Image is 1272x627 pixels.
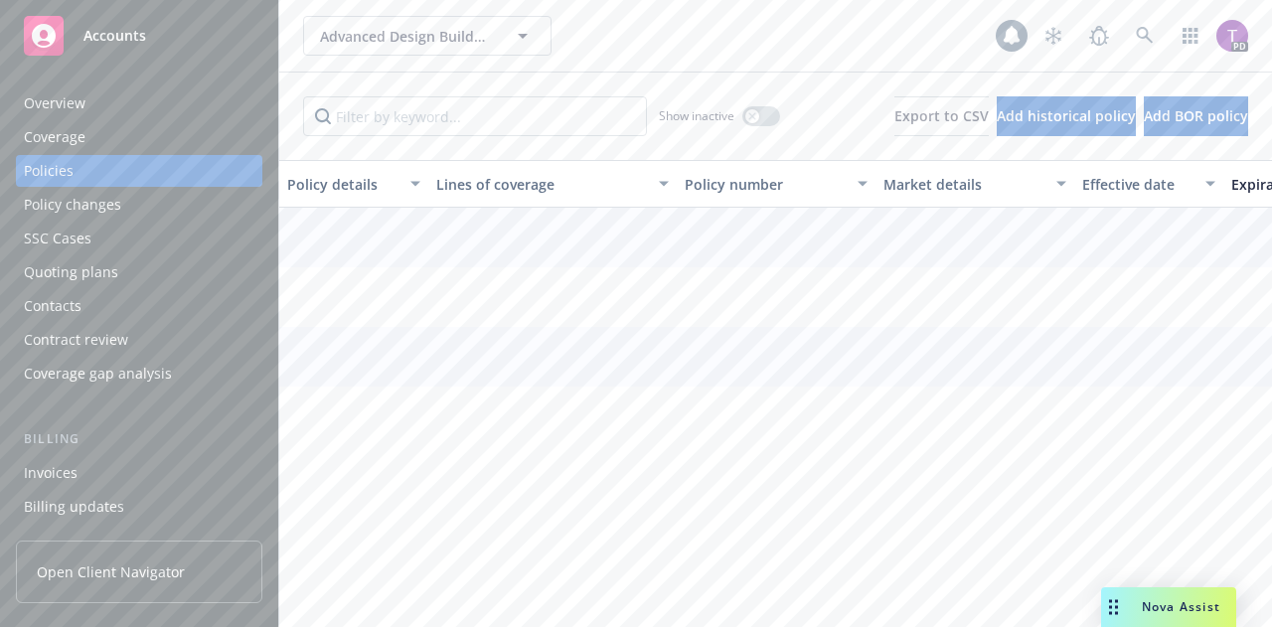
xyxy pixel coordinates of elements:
div: Coverage [24,121,85,153]
span: Nova Assist [1142,598,1220,615]
a: Search [1125,16,1165,56]
span: Accounts [83,28,146,44]
div: Policy changes [24,189,121,221]
div: Invoices [24,457,78,489]
div: Policy number [685,174,846,195]
div: Overview [24,87,85,119]
button: Policy number [677,160,875,208]
div: Lines of coverage [436,174,647,195]
div: Policy details [287,174,398,195]
a: Contacts [16,290,262,322]
a: SSC Cases [16,223,262,254]
a: Billing updates [16,491,262,523]
div: Drag to move [1101,587,1126,627]
span: Add BOR policy [1144,106,1248,125]
button: Nova Assist [1101,587,1236,627]
img: photo [1216,20,1248,52]
div: Contacts [24,290,81,322]
a: Overview [16,87,262,119]
a: Coverage [16,121,262,153]
a: Contract review [16,324,262,356]
a: Switch app [1171,16,1210,56]
button: Effective date [1074,160,1223,208]
div: Quoting plans [24,256,118,288]
span: Advanced Design Builders, Inc. [320,26,492,47]
div: Contract review [24,324,128,356]
a: Policy changes [16,189,262,221]
a: Report a Bug [1079,16,1119,56]
input: Filter by keyword... [303,96,647,136]
button: Advanced Design Builders, Inc. [303,16,552,56]
button: Policy details [279,160,428,208]
span: Show inactive [659,107,734,124]
span: Export to CSV [894,106,989,125]
a: Accounts [16,8,262,64]
button: Add historical policy [997,96,1136,136]
a: Policies [16,155,262,187]
button: Lines of coverage [428,160,677,208]
a: Stop snowing [1033,16,1073,56]
a: Quoting plans [16,256,262,288]
div: Billing updates [24,491,124,523]
div: SSC Cases [24,223,91,254]
a: Invoices [16,457,262,489]
span: Add historical policy [997,106,1136,125]
div: Market details [883,174,1044,195]
button: Export to CSV [894,96,989,136]
div: Billing [16,429,262,449]
button: Add BOR policy [1144,96,1248,136]
div: Effective date [1082,174,1193,195]
span: Open Client Navigator [37,561,185,582]
button: Market details [875,160,1074,208]
div: Policies [24,155,74,187]
a: Coverage gap analysis [16,358,262,390]
div: Coverage gap analysis [24,358,172,390]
